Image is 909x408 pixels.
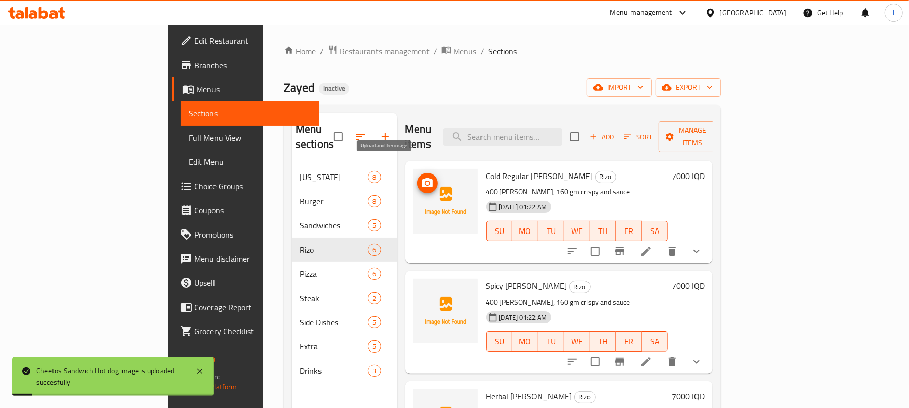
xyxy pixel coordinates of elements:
[194,35,312,47] span: Edit Restaurant
[300,316,368,328] span: Side Dishes
[587,78,652,97] button: import
[368,269,380,279] span: 6
[667,124,718,149] span: Manage items
[194,228,312,241] span: Promotions
[292,359,397,383] div: Drinks3
[542,224,560,239] span: TU
[172,295,320,319] a: Coverage Report
[491,334,508,349] span: SU
[574,391,596,403] div: Rizo
[622,129,655,145] button: Sort
[486,389,572,404] span: Herbal [PERSON_NAME]
[194,325,312,337] span: Grocery Checklist
[368,197,380,206] span: 8
[594,224,612,239] span: TH
[368,340,381,353] div: items
[413,169,478,234] img: Cold Regular Rizo
[595,171,616,183] div: Rizo
[284,45,721,58] nav: breadcrumb
[172,174,320,198] a: Choice Groups
[292,161,397,387] nav: Menu sections
[590,331,616,352] button: TH
[300,244,368,256] span: Rizo
[495,202,551,212] span: [DATE] 01:22 AM
[292,189,397,213] div: Burger8
[568,334,586,349] span: WE
[300,171,368,183] div: Kentucky
[453,45,476,57] span: Menus
[646,224,664,239] span: SA
[368,245,380,255] span: 6
[595,81,644,94] span: import
[608,349,632,374] button: Branch-specific-item
[564,221,590,241] button: WE
[646,334,664,349] span: SA
[608,239,632,263] button: Branch-specific-item
[585,129,618,145] span: Add item
[181,126,320,150] a: Full Menu View
[349,125,373,149] span: Sort sections
[368,172,380,182] span: 8
[640,245,652,257] a: Edit menu item
[368,365,381,377] div: items
[328,45,430,58] a: Restaurants management
[480,45,484,57] li: /
[542,334,560,349] span: TU
[368,268,381,280] div: items
[417,173,438,193] button: upload picture
[368,294,380,303] span: 2
[368,342,380,352] span: 5
[172,271,320,295] a: Upsell
[189,107,312,120] span: Sections
[300,171,368,183] span: [US_STATE]
[720,7,786,18] div: [GEOGRAPHIC_DATA]
[194,277,312,289] span: Upsell
[672,169,705,183] h6: 7000 IQD
[194,301,312,313] span: Coverage Report
[584,351,606,372] span: Select to update
[292,310,397,334] div: Side Dishes5
[181,101,320,126] a: Sections
[300,195,368,207] span: Burger
[194,253,312,265] span: Menu disclaimer
[368,221,380,230] span: 5
[340,45,430,57] span: Restaurants management
[328,126,349,147] span: Select all sections
[292,213,397,238] div: Sandwiches5
[660,239,684,263] button: delete
[173,353,198,366] span: Version:
[300,219,368,231] span: Sandwiches
[616,221,641,241] button: FR
[640,356,652,368] a: Edit menu item
[368,219,381,231] div: items
[659,121,726,152] button: Manage items
[486,186,668,198] p: 400 [PERSON_NAME], 160 gm crispy and sauce
[684,349,709,374] button: show more
[486,331,512,352] button: SU
[300,340,368,353] div: Extra
[585,129,618,145] button: Add
[300,365,368,377] div: Drinks
[642,221,668,241] button: SA
[194,59,312,71] span: Branches
[368,171,381,183] div: items
[368,195,381,207] div: items
[575,391,595,403] span: Rizo
[516,334,534,349] span: MO
[292,286,397,310] div: Steak2
[319,84,349,93] span: Inactive
[590,221,616,241] button: TH
[368,292,381,304] div: items
[292,165,397,189] div: [US_STATE]8
[181,150,320,174] a: Edit Menu
[486,296,668,309] p: 400 [PERSON_NAME], 160 gm crispy and sauce
[568,224,586,239] span: WE
[441,45,476,58] a: Menus
[656,78,721,97] button: export
[300,268,368,280] span: Pizza
[172,29,320,53] a: Edit Restaurant
[434,45,437,57] li: /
